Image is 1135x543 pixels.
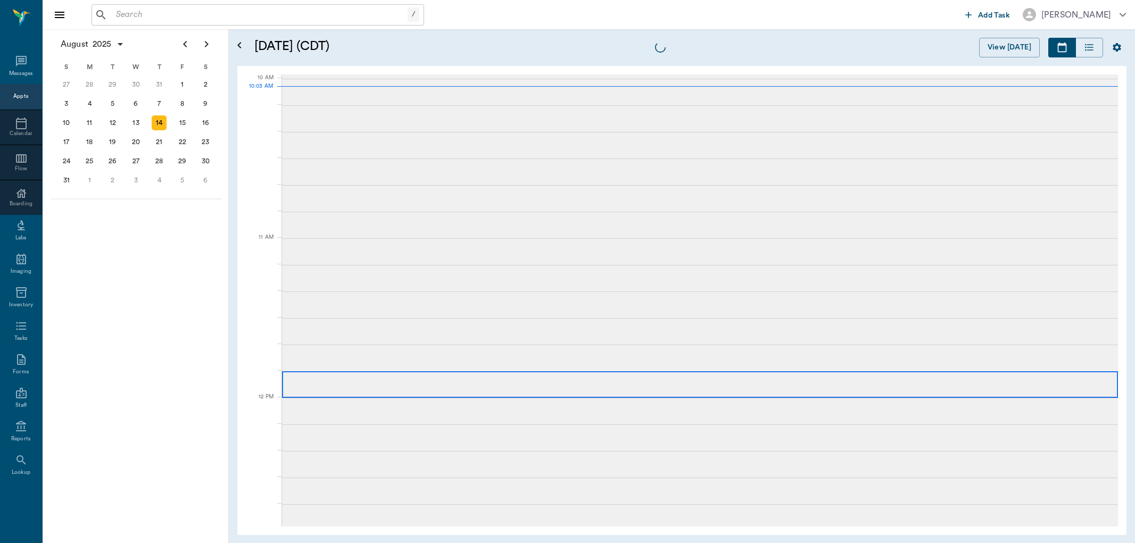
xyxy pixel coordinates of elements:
span: August [59,37,90,52]
div: Labs [15,234,27,242]
div: S [194,59,217,75]
div: Imaging [11,268,31,275]
div: Staff [15,402,27,410]
div: Tuesday, July 29, 2025 [105,77,120,92]
div: F [171,59,194,75]
div: Sunday, August 10, 2025 [59,115,74,130]
div: Inventory [9,301,33,309]
div: Tuesday, September 2, 2025 [105,173,120,188]
div: Appts [13,93,28,101]
div: Saturday, August 30, 2025 [198,154,213,169]
span: 2025 [90,37,114,52]
div: 11 AM [246,232,274,258]
div: Monday, July 28, 2025 [82,77,97,92]
div: Tasks [14,335,28,342]
div: S [55,59,78,75]
div: Saturday, September 6, 2025 [198,173,213,188]
button: Open calendar [233,25,246,66]
div: 12 PM [246,391,274,418]
div: Friday, August 22, 2025 [175,135,190,149]
div: Tuesday, August 26, 2025 [105,154,120,169]
div: M [78,59,102,75]
div: T [147,59,171,75]
div: Thursday, July 31, 2025 [152,77,167,92]
div: Monday, August 11, 2025 [82,115,97,130]
div: Tuesday, August 19, 2025 [105,135,120,149]
div: Saturday, August 16, 2025 [198,115,213,130]
div: Messages [9,70,34,78]
div: 10 AM [246,72,274,99]
button: View [DATE] [979,38,1040,57]
div: Wednesday, August 13, 2025 [129,115,144,130]
button: August2025 [55,34,130,55]
button: Next page [196,34,217,55]
div: Monday, August 4, 2025 [82,96,97,111]
div: [PERSON_NAME] [1041,9,1111,21]
input: Search [112,7,408,22]
div: Friday, September 5, 2025 [175,173,190,188]
div: Thursday, August 21, 2025 [152,135,167,149]
div: Friday, August 29, 2025 [175,154,190,169]
div: Friday, August 1, 2025 [175,77,190,92]
div: Wednesday, August 27, 2025 [129,154,144,169]
div: Sunday, August 17, 2025 [59,135,74,149]
div: Wednesday, July 30, 2025 [129,77,144,92]
button: Close drawer [49,4,70,26]
div: Lookup [12,469,30,477]
div: Thursday, August 7, 2025 [152,96,167,111]
div: Monday, September 1, 2025 [82,173,97,188]
button: Previous page [175,34,196,55]
button: [PERSON_NAME] [1014,5,1134,24]
div: Monday, August 25, 2025 [82,154,97,169]
div: Tuesday, August 12, 2025 [105,115,120,130]
div: Monday, August 18, 2025 [82,135,97,149]
h5: [DATE] (CDT) [254,38,534,55]
div: Sunday, August 31, 2025 [59,173,74,188]
button: Add Task [961,5,1014,24]
div: Tuesday, August 5, 2025 [105,96,120,111]
div: Saturday, August 2, 2025 [198,77,213,92]
div: Wednesday, August 20, 2025 [129,135,144,149]
div: Sunday, August 3, 2025 [59,96,74,111]
div: Sunday, August 24, 2025 [59,154,74,169]
div: Wednesday, August 6, 2025 [129,96,144,111]
div: Wednesday, September 3, 2025 [129,173,144,188]
div: / [408,7,419,22]
div: Sunday, July 27, 2025 [59,77,74,92]
div: Saturday, August 9, 2025 [198,96,213,111]
div: Friday, August 15, 2025 [175,115,190,130]
div: Reports [11,435,31,443]
div: Friday, August 8, 2025 [175,96,190,111]
div: Thursday, September 4, 2025 [152,173,167,188]
div: T [101,59,125,75]
div: Saturday, August 23, 2025 [198,135,213,149]
div: Forms [13,368,29,376]
div: W [125,59,148,75]
div: Thursday, August 28, 2025 [152,154,167,169]
div: Today, Thursday, August 14, 2025 [152,115,167,130]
